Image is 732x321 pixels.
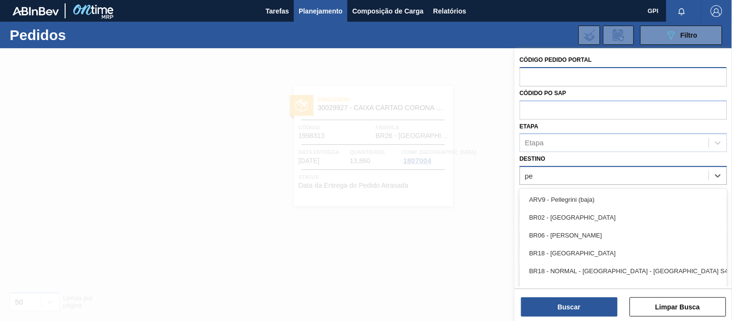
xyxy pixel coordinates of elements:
span: Relatórios [433,5,466,17]
span: Tarefas [265,5,289,17]
h1: Pedidos [10,29,148,41]
img: TNhmsLtSVTkK8tSr43FrP2fwEKptu5GPRR3wAAAABJRU5ErkJggg== [13,7,59,15]
span: Planejamento [299,5,343,17]
div: Solicitação de Revisão de Pedidos [603,26,634,45]
label: Código Pedido Portal [520,56,592,63]
div: Importar Negociações dos Pedidos [579,26,600,45]
label: Destino [520,155,545,162]
label: Códido PO SAP [520,90,566,97]
div: BR18 - [GEOGRAPHIC_DATA] [520,244,727,262]
span: Composição de Carga [352,5,424,17]
div: ARV9 - Pellegrini (baja) [520,191,727,209]
button: Notificações [666,4,697,18]
label: Carteira [520,188,550,195]
img: Logout [711,5,722,17]
button: Filtro [640,26,722,45]
div: BR31 - NORMAL - [GEOGRAPHIC_DATA] - [GEOGRAPHIC_DATA] [520,280,727,298]
div: BR18 - NORMAL - [GEOGRAPHIC_DATA] - [GEOGRAPHIC_DATA] S4 [520,262,727,280]
div: Etapa [525,139,544,147]
label: Etapa [520,123,539,130]
div: BR06 - [PERSON_NAME] [520,226,727,244]
div: BR02 - [GEOGRAPHIC_DATA] [520,209,727,226]
span: Filtro [681,31,698,39]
